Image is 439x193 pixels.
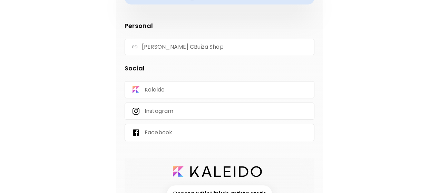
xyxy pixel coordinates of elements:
[145,86,165,94] p: Kaleido
[132,86,140,94] img: Kaleido
[125,21,314,30] p: Personal
[145,129,172,136] p: Facebook
[125,64,314,73] p: Social
[125,39,314,55] div: link[PERSON_NAME] CBuiza Shop
[145,107,173,115] p: Instagram
[132,44,137,50] img: link
[142,43,224,51] p: [PERSON_NAME] CBuiza Shop
[173,166,266,177] a: logo
[173,166,262,177] img: logo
